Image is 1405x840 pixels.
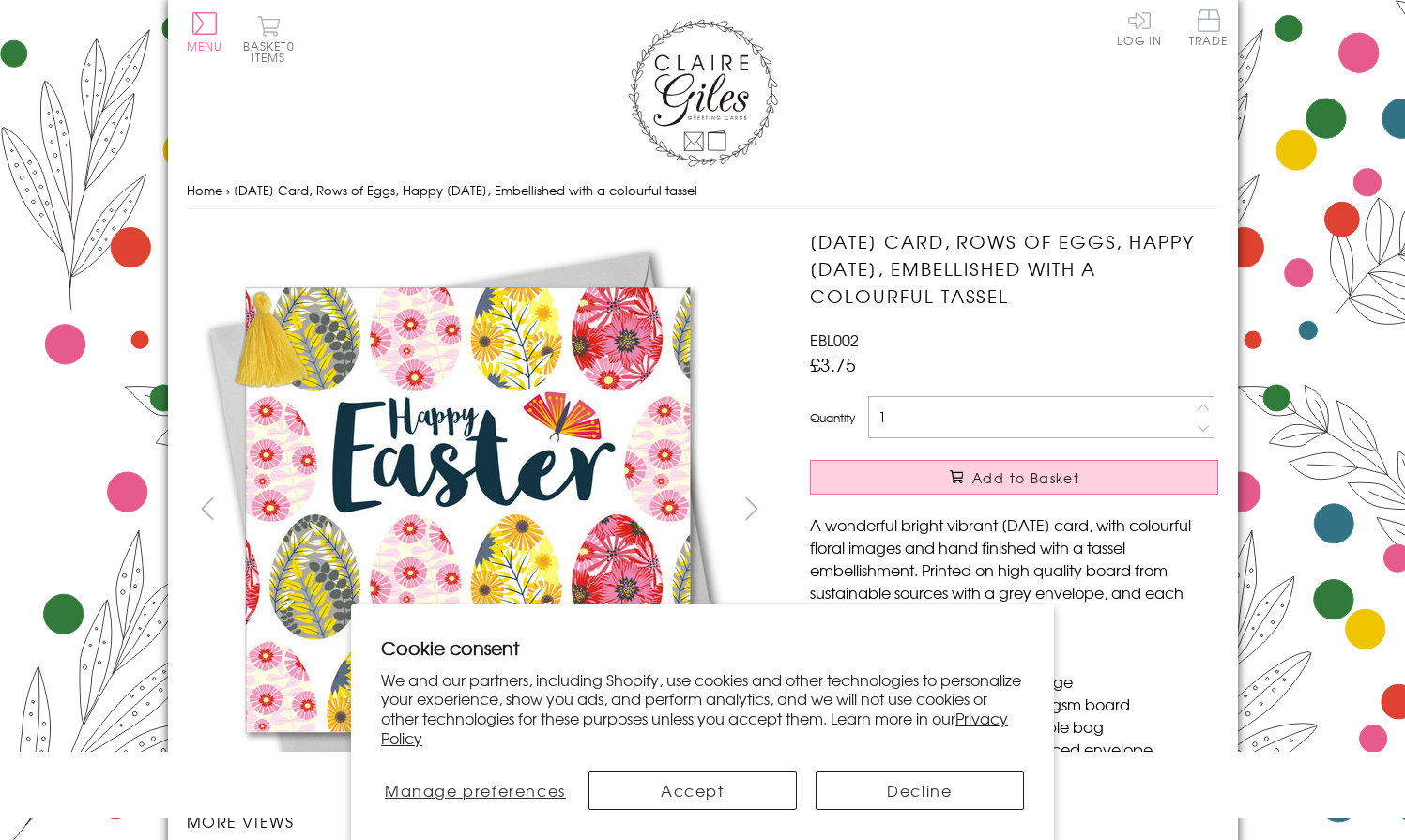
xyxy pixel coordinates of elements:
[187,38,223,54] span: Menu
[1117,9,1162,46] a: Log In
[234,181,697,199] span: [DATE] Card, Rows of Eggs, Happy [DATE], Embellished with a colourful tassel
[588,771,797,810] button: Accept
[381,670,1024,748] p: We and our partners, including Shopify, use cookies and other technologies to personalize your ex...
[252,38,295,66] span: 0 items
[226,181,230,199] span: ›
[810,460,1218,495] button: Add to Basket
[385,779,566,802] span: Manage preferences
[187,172,1219,210] nav: breadcrumbs
[1189,9,1229,46] span: Trade
[1189,9,1229,50] a: Trade
[628,19,778,167] img: Claire Giles Greetings Cards
[243,15,295,63] button: Basket0 items
[810,513,1218,626] p: A wonderful bright vibrant [DATE] card, with colourful floral images and hand finished with a tas...
[187,181,222,199] a: Home
[972,468,1079,487] span: Add to Basket
[810,409,855,426] label: Quantity
[810,228,1218,309] h1: [DATE] Card, Rows of Eggs, Happy [DATE], Embellished with a colourful tassel
[187,12,223,52] button: Menu
[381,707,1008,749] a: Privacy Policy
[187,487,229,529] button: prev
[772,228,1336,791] img: Easter Card, Rows of Eggs, Happy Easter, Embellished with a colourful tassel
[730,487,772,529] button: next
[381,634,1024,661] h2: Cookie consent
[816,771,1024,810] button: Decline
[810,328,859,351] span: EBL002
[187,810,773,832] h3: More views
[186,228,749,791] img: Easter Card, Rows of Eggs, Happy Easter, Embellished with a colourful tassel
[381,771,569,810] button: Manage preferences
[810,351,856,377] span: £3.75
